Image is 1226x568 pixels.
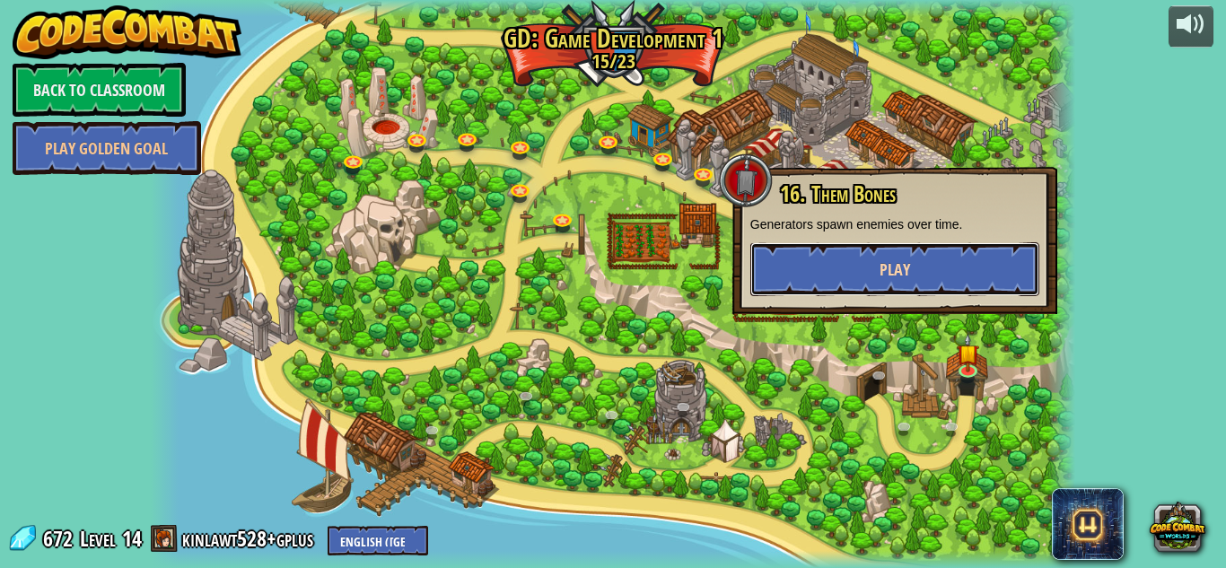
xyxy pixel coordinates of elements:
[182,524,319,553] a: kinlawt528+gplus
[780,179,896,209] span: 16. Them Bones
[957,335,979,373] img: level-banner-started.png
[43,524,78,553] span: 672
[1169,5,1213,48] button: Adjust volume
[122,524,142,553] span: 14
[750,242,1039,296] button: Play
[80,524,116,554] span: Level
[13,63,186,117] a: Back to Classroom
[750,215,1039,233] p: Generators spawn enemies over time.
[880,258,910,281] span: Play
[13,5,242,59] img: CodeCombat - Learn how to code by playing a game
[13,121,201,175] a: Play Golden Goal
